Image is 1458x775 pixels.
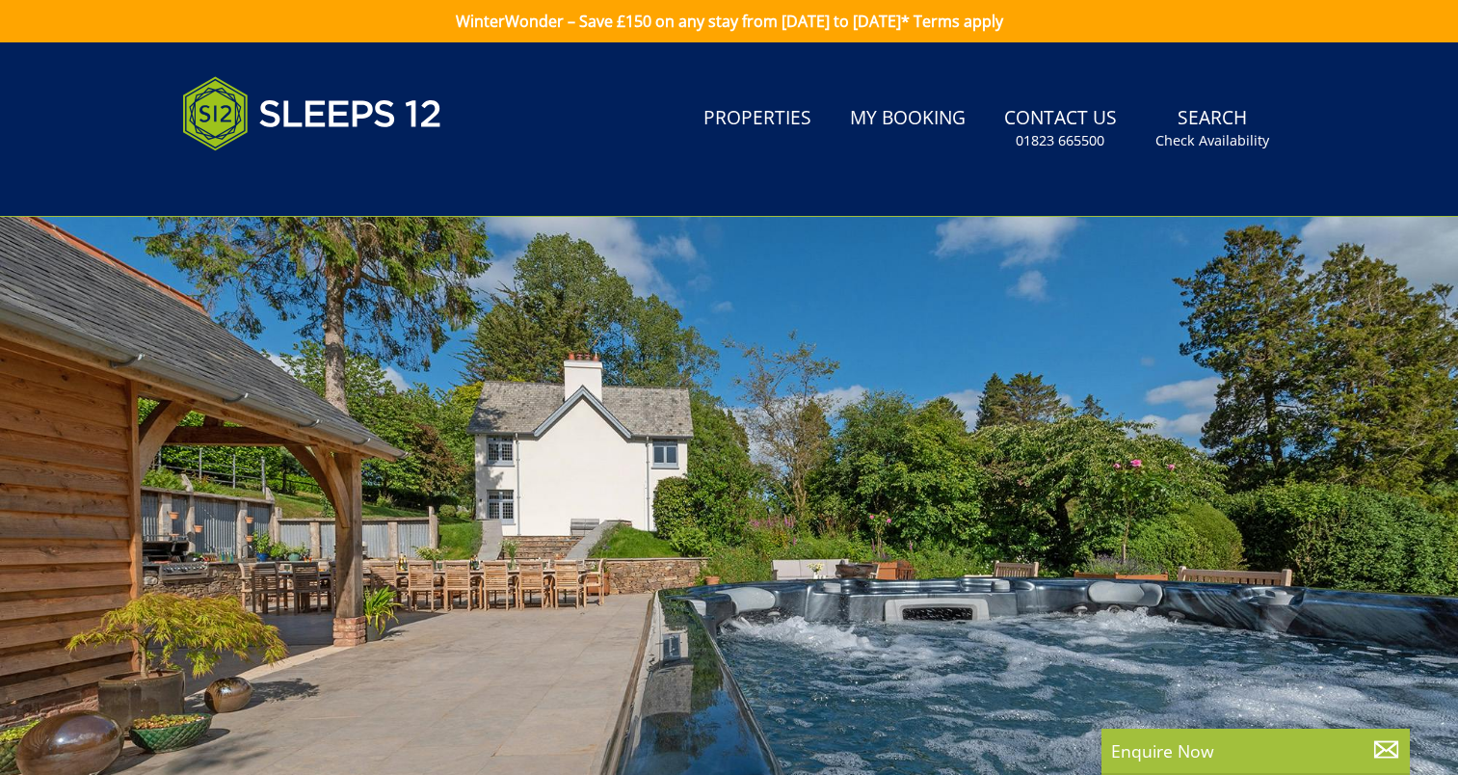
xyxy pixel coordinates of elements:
[1155,131,1269,150] small: Check Availability
[1111,738,1400,763] p: Enquire Now
[996,97,1125,160] a: Contact Us01823 665500
[1148,97,1277,160] a: SearchCheck Availability
[182,66,442,162] img: Sleeps 12
[172,174,375,190] iframe: Customer reviews powered by Trustpilot
[696,97,819,141] a: Properties
[1016,131,1104,150] small: 01823 665500
[842,97,973,141] a: My Booking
